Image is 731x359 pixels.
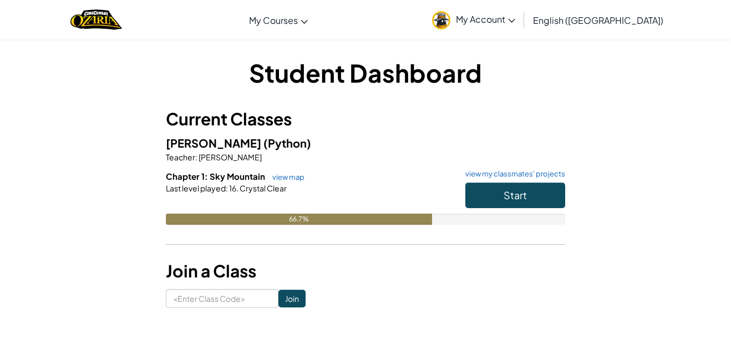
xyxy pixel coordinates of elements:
[432,11,450,29] img: avatar
[195,152,197,162] span: :
[166,152,195,162] span: Teacher
[166,214,432,225] div: 66.7%
[70,8,122,31] a: Ozaria by CodeCombat logo
[243,5,313,35] a: My Courses
[460,170,565,178] a: view my classmates' projects
[278,290,306,307] input: Join
[238,183,287,193] span: Crystal Clear
[166,183,226,193] span: Last level played
[166,259,565,284] h3: Join a Class
[456,13,515,25] span: My Account
[267,173,304,181] a: view map
[197,152,262,162] span: [PERSON_NAME]
[166,171,267,181] span: Chapter 1: Sky Mountain
[427,2,521,37] a: My Account
[226,183,228,193] span: :
[263,136,311,150] span: (Python)
[527,5,669,35] a: English ([GEOGRAPHIC_DATA])
[166,136,263,150] span: [PERSON_NAME]
[533,14,663,26] span: English ([GEOGRAPHIC_DATA])
[249,14,298,26] span: My Courses
[166,289,278,308] input: <Enter Class Code>
[504,189,527,201] span: Start
[70,8,122,31] img: Home
[465,183,565,208] button: Start
[166,55,565,90] h1: Student Dashboard
[166,107,565,132] h3: Current Classes
[228,183,238,193] span: 16.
